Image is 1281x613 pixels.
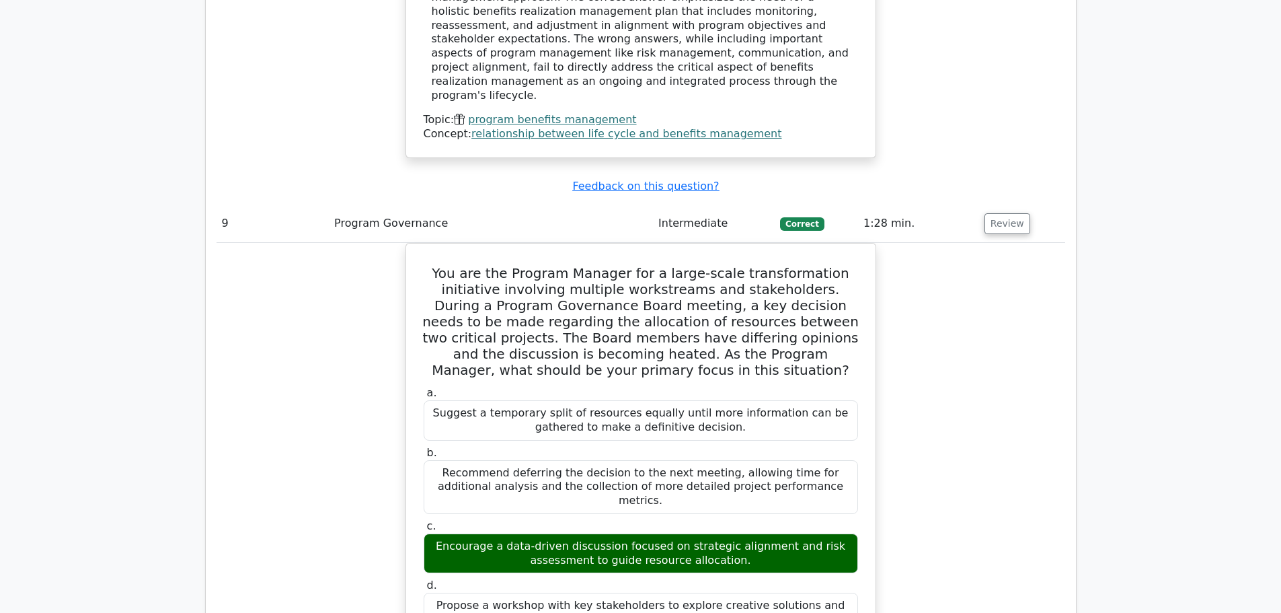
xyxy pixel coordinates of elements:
div: Concept: [424,127,858,141]
td: 1:28 min. [858,205,979,243]
a: program benefits management [468,113,636,126]
span: a. [427,386,437,399]
h5: You are the Program Manager for a large-scale transformation initiative involving multiple workst... [422,265,859,378]
button: Review [984,213,1030,234]
span: d. [427,579,437,591]
div: Encourage a data-driven discussion focused on strategic alignment and risk assessment to guide re... [424,534,858,574]
td: Intermediate [653,205,775,243]
span: c. [427,519,436,532]
a: relationship between life cycle and benefits management [471,127,781,140]
a: Feedback on this question? [572,180,719,192]
span: b. [427,446,437,459]
div: Recommend deferring the decision to the next meeting, allowing time for additional analysis and t... [424,460,858,514]
span: Correct [780,217,824,231]
td: Program Governance [329,205,653,243]
div: Topic: [424,113,858,127]
div: Suggest a temporary split of resources equally until more information can be gathered to make a d... [424,400,858,441]
td: 9 [217,205,329,243]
